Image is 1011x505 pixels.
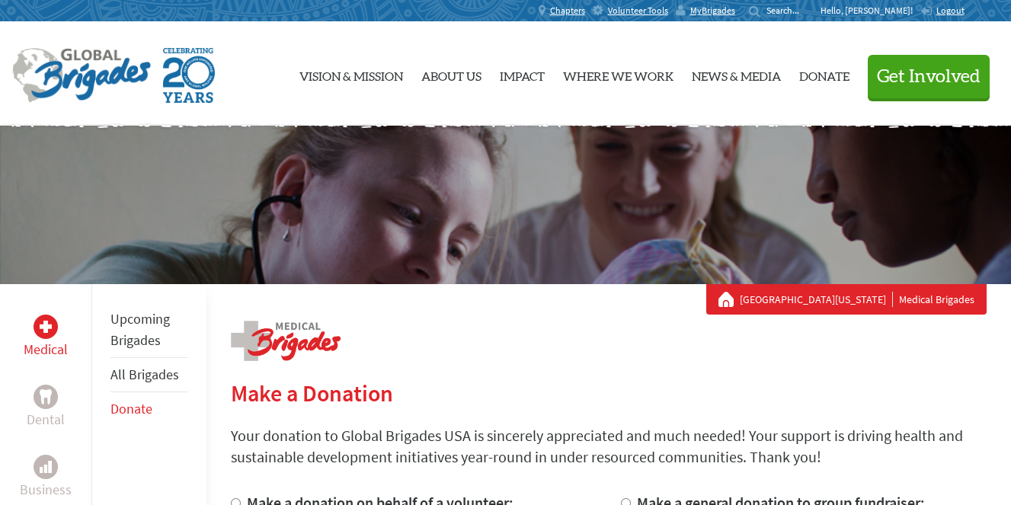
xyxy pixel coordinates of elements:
img: Medical [40,321,52,333]
a: DentalDental [27,385,65,430]
a: News & Media [692,34,781,113]
div: Medical Brigades [718,292,974,307]
input: Search... [766,5,810,16]
li: Donate [110,392,188,426]
li: All Brigades [110,358,188,392]
img: Dental [40,389,52,404]
span: Logout [936,5,965,16]
a: Logout [920,5,965,17]
p: Hello, [PERSON_NAME]! [821,5,920,17]
div: Business [34,455,58,479]
img: logo-medical.png [231,321,341,361]
a: Donate [799,34,849,113]
div: Medical [34,315,58,339]
a: Where We Work [563,34,673,113]
span: Chapters [550,5,585,17]
a: BusinessBusiness [20,455,72,500]
a: Donate [110,400,152,417]
img: Business [40,461,52,473]
span: MyBrigades [690,5,735,17]
a: Vision & Mission [299,34,403,113]
img: Global Brigades Celebrating 20 Years [163,48,215,103]
li: Upcoming Brigades [110,302,188,358]
p: Dental [27,409,65,430]
div: Dental [34,385,58,409]
a: Impact [500,34,545,113]
p: Business [20,479,72,500]
h2: Make a Donation [231,379,987,407]
a: Upcoming Brigades [110,310,170,349]
p: Your donation to Global Brigades USA is sincerely appreciated and much needed! Your support is dr... [231,425,987,468]
p: Medical [24,339,68,360]
a: MedicalMedical [24,315,68,360]
a: [GEOGRAPHIC_DATA][US_STATE] [740,292,893,307]
a: All Brigades [110,366,179,383]
button: Get Involved [868,55,990,98]
img: Global Brigades Logo [12,48,151,103]
a: About Us [421,34,482,113]
span: Volunteer Tools [608,5,668,17]
span: Get Involved [877,68,981,86]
